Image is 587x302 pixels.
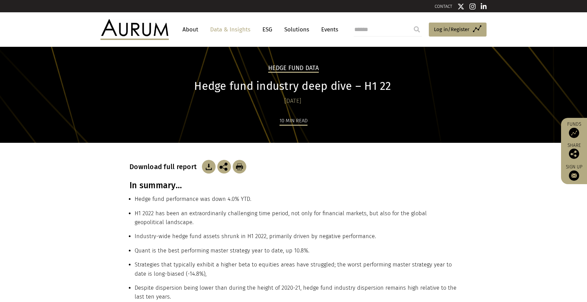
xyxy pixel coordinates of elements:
[435,4,452,9] a: CONTACT
[268,65,319,73] h2: Hedge Fund Data
[318,23,338,36] a: Events
[207,23,254,36] a: Data & Insights
[100,19,169,40] img: Aurum
[129,163,200,171] h3: Download full report
[469,3,476,10] img: Instagram icon
[569,128,579,138] img: Access Funds
[410,23,424,36] input: Submit
[458,3,464,10] img: Twitter icon
[233,160,246,174] img: Download Article
[129,180,458,191] h3: In summary…
[135,209,458,232] li: H1 2022 has been an extraordinarily challenging time period, not only for financial markets, but ...
[564,121,584,138] a: Funds
[179,23,202,36] a: About
[129,96,456,106] div: [DATE]
[259,23,276,36] a: ESG
[129,80,456,93] h1: Hedge fund industry deep dive – H1 22
[564,164,584,181] a: Sign up
[429,23,487,37] a: Log in/Register
[564,143,584,159] div: Share
[279,116,308,126] div: 10 min read
[202,160,216,174] img: Download Article
[135,246,458,260] li: Quant is the best performing master strategy year to date, up 10.8%.
[481,3,487,10] img: Linkedin icon
[281,23,313,36] a: Solutions
[434,25,469,33] span: Log in/Register
[135,195,458,209] li: Hedge fund performance was down 4.0% YTD.
[135,260,458,284] li: Strategies that typically exhibit a higher beta to equities areas have struggled; the worst perfo...
[217,160,231,174] img: Share this post
[569,170,579,181] img: Sign up to our newsletter
[569,149,579,159] img: Share this post
[135,232,458,246] li: Industry-wide hedge fund assets shrunk in H1 2022, primarily driven by negative performance.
